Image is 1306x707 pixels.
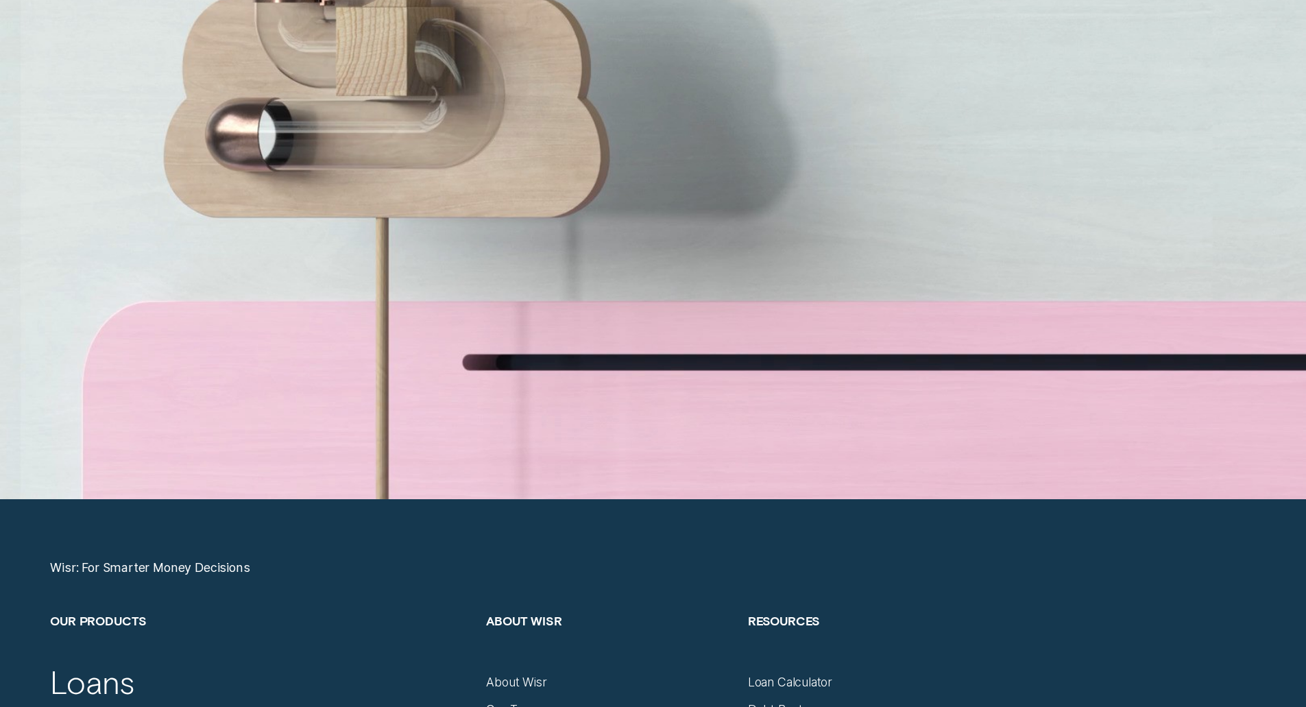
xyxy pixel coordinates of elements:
a: Loans [50,662,134,702]
a: Loan Calculator [748,675,832,690]
h2: About Wisr [486,613,732,675]
a: About Wisr [486,675,546,690]
a: Wisr: For Smarter Money Decisions [50,560,250,575]
h2: Our Products [50,613,471,675]
h2: Resources [748,613,994,675]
